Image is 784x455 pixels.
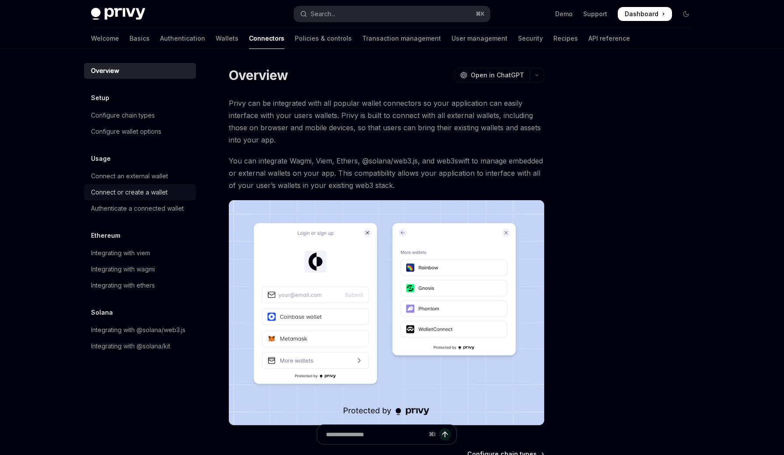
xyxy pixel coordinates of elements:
a: Authentication [160,28,205,49]
a: Security [518,28,543,49]
a: Integrating with ethers [84,278,196,293]
div: Integrating with @solana/web3.js [91,325,185,335]
h5: Solana [91,307,113,318]
a: Basics [129,28,150,49]
a: Integrating with viem [84,245,196,261]
a: Configure chain types [84,108,196,123]
a: Demo [555,10,573,18]
a: Wallets [216,28,238,49]
a: Connect or create a wallet [84,184,196,200]
div: Integrating with ethers [91,280,155,291]
div: Integrating with viem [91,248,150,258]
div: Integrating with wagmi [91,264,155,274]
a: API reference [588,28,630,49]
input: Ask a question... [326,425,425,444]
img: Connectors3 [229,200,544,425]
div: Connect or create a wallet [91,187,168,198]
h5: Setup [91,93,109,103]
div: Search... [311,9,335,19]
a: Policies & controls [295,28,352,49]
div: Configure wallet options [91,126,161,137]
span: Open in ChatGPT [471,71,524,80]
div: Integrating with @solana/kit [91,341,170,351]
h1: Overview [229,67,288,83]
a: Welcome [91,28,119,49]
button: Send message [439,428,451,441]
div: Overview [91,66,119,76]
a: User management [451,28,507,49]
button: Open in ChatGPT [455,68,529,83]
a: Connectors [249,28,284,49]
a: Recipes [553,28,578,49]
a: Transaction management [362,28,441,49]
a: Support [583,10,607,18]
a: Integrating with @solana/web3.js [84,322,196,338]
a: Integrating with wagmi [84,261,196,277]
h5: Ethereum [91,230,120,241]
span: ⌘ K [476,10,485,17]
button: Open search [294,6,490,22]
a: Integrating with @solana/kit [84,338,196,354]
a: Dashboard [618,7,672,21]
div: Connect an external wallet [91,171,168,181]
a: Configure wallet options [84,124,196,139]
span: Privy can be integrated with all popular wallet connectors so your application can easily interfa... [229,97,544,146]
button: Toggle dark mode [679,7,693,21]
h5: Usage [91,153,111,164]
span: Dashboard [625,10,658,18]
a: Authenticate a connected wallet [84,201,196,216]
a: Overview [84,63,196,79]
img: dark logo [91,8,145,20]
span: You can integrate Wagmi, Viem, Ethers, @solana/web3.js, and web3swift to manage embedded or exter... [229,155,544,191]
div: Configure chain types [91,110,155,121]
a: Connect an external wallet [84,168,196,184]
div: Authenticate a connected wallet [91,203,184,214]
